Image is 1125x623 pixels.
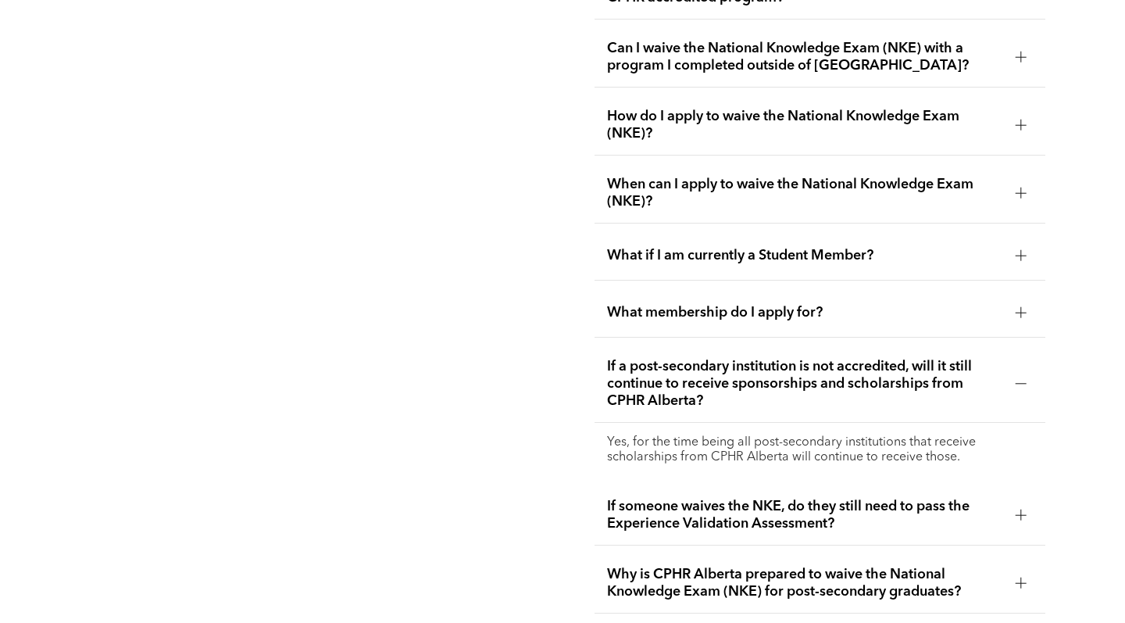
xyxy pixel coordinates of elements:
span: If a post-secondary institution is not accredited, will it still continue to receive sponsorships... [607,358,1002,410]
span: Can I waive the National Knowledge Exam (NKE) with a program I completed outside of [GEOGRAPHIC_D... [607,40,1002,74]
span: If someone waives the NKE, do they still need to pass the Experience Validation Assessment? [607,498,1002,532]
span: How do I apply to waive the National Knowledge Exam (NKE)? [607,108,1002,142]
span: When can I apply to waive the National Knowledge Exam (NKE)? [607,176,1002,210]
span: Why is CPHR Alberta prepared to waive the National Knowledge Exam (NKE) for post-secondary gradua... [607,566,1002,600]
span: What membership do I apply for? [607,304,1002,321]
p: Yes, for the time being all post-secondary institutions that receive scholarships from CPHR Alber... [607,435,1032,465]
span: What if I am currently a Student Member? [607,247,1002,264]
